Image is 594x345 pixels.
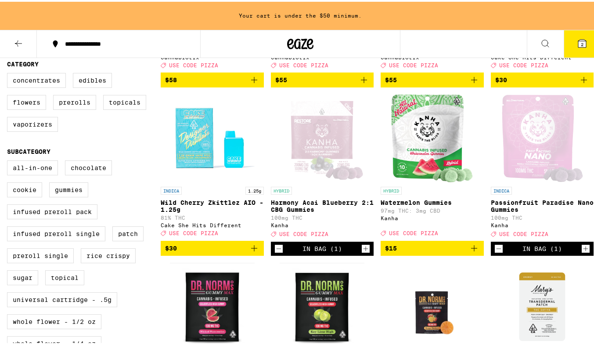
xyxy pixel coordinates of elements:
[275,75,287,82] span: $55
[381,206,484,212] p: 97mg THC: 3mg CBD
[271,93,374,240] a: Open page for Harmony Acai Blueberry 2:1 CBG Gummies from Kanha
[161,197,264,211] p: Wild Cherry Zkittlez AIO - 1.25g
[279,230,328,236] span: USE CODE PIZZA
[161,71,264,86] button: Add to bag
[168,93,256,181] img: Cake She Hits Different - Wild Cherry Zkittlez AIO - 1.25g
[7,115,58,130] label: Vaporizers
[381,93,484,239] a: Open page for Watermelon Gummies from Kanha
[165,243,177,250] span: $30
[165,75,177,82] span: $58
[169,61,218,66] span: USE CODE PIZZA
[495,75,507,82] span: $30
[381,71,484,86] button: Add to bag
[112,225,144,240] label: Patch
[491,185,512,193] p: INDICA
[7,146,50,153] legend: Subcategory
[73,71,112,86] label: Edibles
[581,40,583,45] span: 2
[274,243,283,251] button: Decrement
[271,213,374,219] p: 100mg THC
[103,93,146,108] label: Topicals
[161,239,264,254] button: Add to bag
[161,185,182,193] p: INDICA
[381,185,402,193] p: HYBRID
[7,71,66,86] label: Concentrates
[45,269,84,283] label: Topical
[491,93,594,240] a: Open page for Passionfruit Paradise Nano Gummies from Kanha
[499,61,548,66] span: USE CODE PIZZA
[271,197,374,211] p: Harmony Acai Blueberry 2:1 CBG Gummies
[161,213,264,219] p: 81% THC
[494,243,503,251] button: Decrement
[49,181,88,196] label: Gummies
[65,159,112,174] label: Chocolate
[381,214,484,219] div: Kanha
[385,75,397,82] span: $55
[381,197,484,204] p: Watermelon Gummies
[7,181,42,196] label: Cookie
[7,269,38,283] label: Sugar
[7,203,97,218] label: Infused Preroll Pack
[53,93,96,108] label: Prerolls
[389,61,438,66] span: USE CODE PIZZA
[271,71,374,86] button: Add to bag
[81,247,136,261] label: Rice Crispy
[522,243,562,251] div: In Bag (1)
[7,159,58,174] label: All-In-One
[7,59,39,66] legend: Category
[391,93,473,181] img: Kanha - Watermelon Gummies
[7,225,105,240] label: Infused Preroll Single
[491,71,594,86] button: Add to bag
[389,229,438,235] span: USE CODE PIZZA
[161,221,264,226] div: Cake She Hits Different
[302,243,342,251] div: In Bag (1)
[491,221,594,226] div: Kanha
[499,230,548,236] span: USE CODE PIZZA
[271,185,292,193] p: HYBRID
[7,247,74,261] label: Preroll Single
[7,312,101,327] label: Whole Flower - 1/2 oz
[491,197,594,211] p: Passionfruit Paradise Nano Gummies
[169,229,218,235] span: USE CODE PIZZA
[7,93,46,108] label: Flowers
[245,185,264,193] p: 1.25g
[361,243,370,251] button: Increment
[279,61,328,66] span: USE CODE PIZZA
[161,93,264,239] a: Open page for Wild Cherry Zkittlez AIO - 1.25g from Cake She Hits Different
[381,239,484,254] button: Add to bag
[271,221,374,226] div: Kanha
[581,243,590,251] button: Increment
[7,291,117,305] label: Universal Cartridge - .5g
[385,243,397,250] span: $15
[491,213,594,219] p: 100mg THC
